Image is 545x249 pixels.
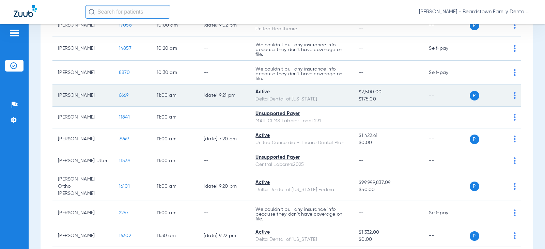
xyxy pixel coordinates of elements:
td: Self-pay [423,61,469,85]
span: $0.00 [359,139,418,146]
div: Active [255,132,348,139]
span: 14857 [119,46,131,51]
td: [DATE] 9:21 PM [198,85,250,107]
td: [DATE] 9:02 PM [198,15,250,36]
td: [PERSON_NAME] [52,36,113,61]
span: -- [359,115,364,120]
span: -- [359,158,364,163]
td: -- [423,85,469,107]
p: We couldn’t pull any insurance info because they don’t have coverage on file. [255,43,348,57]
img: group-dot-blue.svg [514,92,516,99]
td: -- [423,150,469,172]
div: United Healthcare [255,26,348,33]
td: [PERSON_NAME] [52,61,113,85]
span: 16101 [119,184,130,189]
span: $2,500.00 [359,89,418,96]
span: $175.00 [359,96,418,103]
span: -- [359,46,364,51]
div: Delta Dental of [US_STATE] Federal [255,186,348,193]
td: 11:00 AM [151,201,198,225]
td: Self-pay [423,36,469,61]
td: [PERSON_NAME] [52,107,113,128]
td: [PERSON_NAME] Utter [52,150,113,172]
img: group-dot-blue.svg [514,136,516,142]
td: Self-pay [423,201,469,225]
div: Active [255,179,348,186]
img: group-dot-blue.svg [514,157,516,164]
td: -- [423,172,469,201]
td: -- [423,128,469,150]
img: group-dot-blue.svg [514,232,516,239]
span: 8870 [119,70,130,75]
td: -- [198,150,250,172]
span: -- [359,70,364,75]
td: 10:20 AM [151,36,198,61]
td: [PERSON_NAME] Ortho [PERSON_NAME] [52,172,113,201]
input: Search for patients [85,5,170,19]
td: -- [423,107,469,128]
span: P [470,91,479,100]
img: group-dot-blue.svg [514,45,516,52]
td: -- [423,15,469,36]
img: hamburger-icon [9,29,20,37]
span: $1,332.00 [359,229,418,236]
span: $1,422.61 [359,132,418,139]
div: United Concordia - Tricare Dental Plan [255,139,348,146]
img: Zuub Logo [14,5,37,17]
td: [DATE] 7:20 AM [198,128,250,150]
span: -- [359,26,418,33]
div: Central Laborers2025 [255,161,348,168]
span: $50.00 [359,186,418,193]
td: -- [198,61,250,85]
td: 11:00 AM [151,172,198,201]
div: MAIL CLMS Laborer Local 231 [255,118,348,125]
div: Delta Dental of [US_STATE] [255,236,348,243]
td: [PERSON_NAME] [52,128,113,150]
td: -- [198,107,250,128]
td: 11:00 AM [151,107,198,128]
td: 10:00 AM [151,15,198,36]
img: Search Icon [89,9,95,15]
td: [PERSON_NAME] [52,201,113,225]
span: P [470,21,479,30]
span: 17058 [119,23,132,28]
td: [DATE] 9:20 PM [198,172,250,201]
div: Active [255,229,348,236]
div: Unsupported Payer [255,110,348,118]
img: group-dot-blue.svg [514,69,516,76]
td: [PERSON_NAME] [52,85,113,107]
img: group-dot-blue.svg [514,209,516,216]
span: $99,999,837.09 [359,179,418,186]
span: $0.00 [359,236,418,243]
td: 10:30 AM [151,61,198,85]
img: group-dot-blue.svg [514,114,516,121]
p: We couldn’t pull any insurance info because they don’t have coverage on file. [255,207,348,221]
td: 11:00 AM [151,150,198,172]
span: P [470,231,479,241]
td: -- [198,201,250,225]
span: 6669 [119,93,129,98]
div: Unsupported Payer [255,154,348,161]
td: [DATE] 9:22 PM [198,225,250,247]
p: We couldn’t pull any insurance info because they don’t have coverage on file. [255,67,348,81]
span: P [470,182,479,191]
div: Active [255,89,348,96]
span: [PERSON_NAME] - Beardstown Family Dental [419,9,531,15]
td: [PERSON_NAME] [52,225,113,247]
span: 11539 [119,158,130,163]
span: -- [359,211,364,215]
span: P [470,135,479,144]
span: 16302 [119,233,131,238]
td: [PERSON_NAME] [52,15,113,36]
td: -- [423,225,469,247]
img: group-dot-blue.svg [514,183,516,190]
div: Delta Dental of [US_STATE] [255,96,348,103]
span: 2267 [119,211,129,215]
img: group-dot-blue.svg [514,22,516,29]
span: 11841 [119,115,130,120]
td: 11:30 AM [151,225,198,247]
td: 11:00 AM [151,85,198,107]
td: -- [198,36,250,61]
span: 3949 [119,137,129,141]
td: 11:00 AM [151,128,198,150]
